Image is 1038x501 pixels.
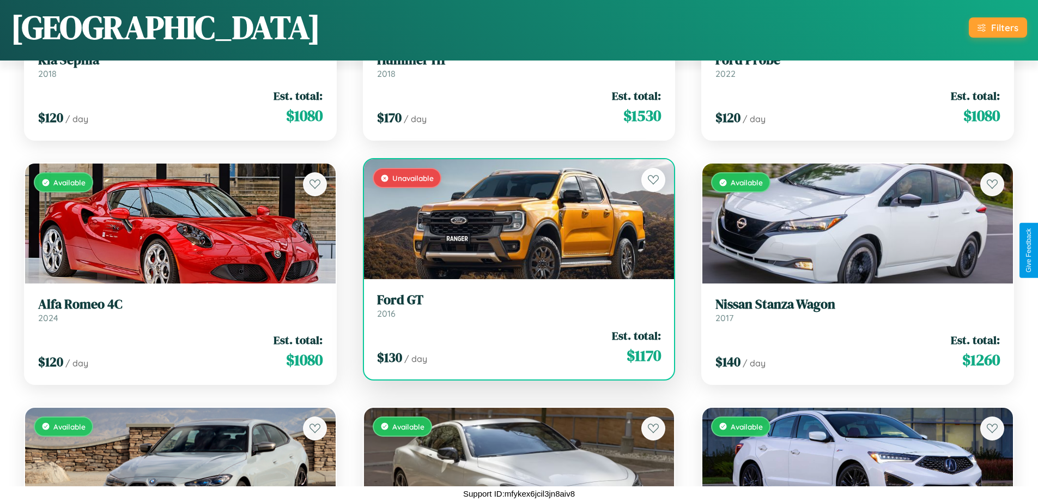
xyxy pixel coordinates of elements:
[715,297,1000,323] a: Nissan Stanza Wagon2017
[274,88,323,104] span: Est. total:
[963,105,1000,126] span: $ 1080
[377,348,402,366] span: $ 130
[274,332,323,348] span: Est. total:
[951,88,1000,104] span: Est. total:
[377,68,396,79] span: 2018
[731,422,763,431] span: Available
[715,108,740,126] span: $ 120
[715,68,736,79] span: 2022
[38,297,323,312] h3: Alfa Romeo 4C
[715,52,1000,79] a: Ford Probe2022
[38,68,57,79] span: 2018
[715,312,733,323] span: 2017
[612,328,661,343] span: Est. total:
[962,349,1000,371] span: $ 1260
[53,422,86,431] span: Available
[11,5,320,50] h1: [GEOGRAPHIC_DATA]
[969,17,1027,38] button: Filters
[743,358,766,369] span: / day
[286,105,323,126] span: $ 1080
[392,422,424,431] span: Available
[38,297,323,323] a: Alfa Romeo 4C2024
[731,178,763,187] span: Available
[623,105,661,126] span: $ 1530
[991,22,1018,33] div: Filters
[377,292,661,319] a: Ford GT2016
[715,52,1000,68] h3: Ford Probe
[715,297,1000,312] h3: Nissan Stanza Wagon
[612,88,661,104] span: Est. total:
[951,332,1000,348] span: Est. total:
[743,113,766,124] span: / day
[38,108,63,126] span: $ 120
[377,52,661,68] h3: Hummer H1
[715,353,740,371] span: $ 140
[377,52,661,79] a: Hummer H12018
[286,349,323,371] span: $ 1080
[404,113,427,124] span: / day
[377,108,402,126] span: $ 170
[38,312,58,323] span: 2024
[377,308,396,319] span: 2016
[65,358,88,369] span: / day
[404,353,427,364] span: / day
[463,486,575,501] p: Support ID: mfykex6jcil3jn8aiv8
[38,52,323,68] h3: Kia Sephia
[377,292,661,308] h3: Ford GT
[65,113,88,124] span: / day
[38,52,323,79] a: Kia Sephia2018
[1025,228,1033,273] div: Give Feedback
[53,178,86,187] span: Available
[392,173,434,183] span: Unavailable
[38,353,63,371] span: $ 120
[627,345,661,366] span: $ 1170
